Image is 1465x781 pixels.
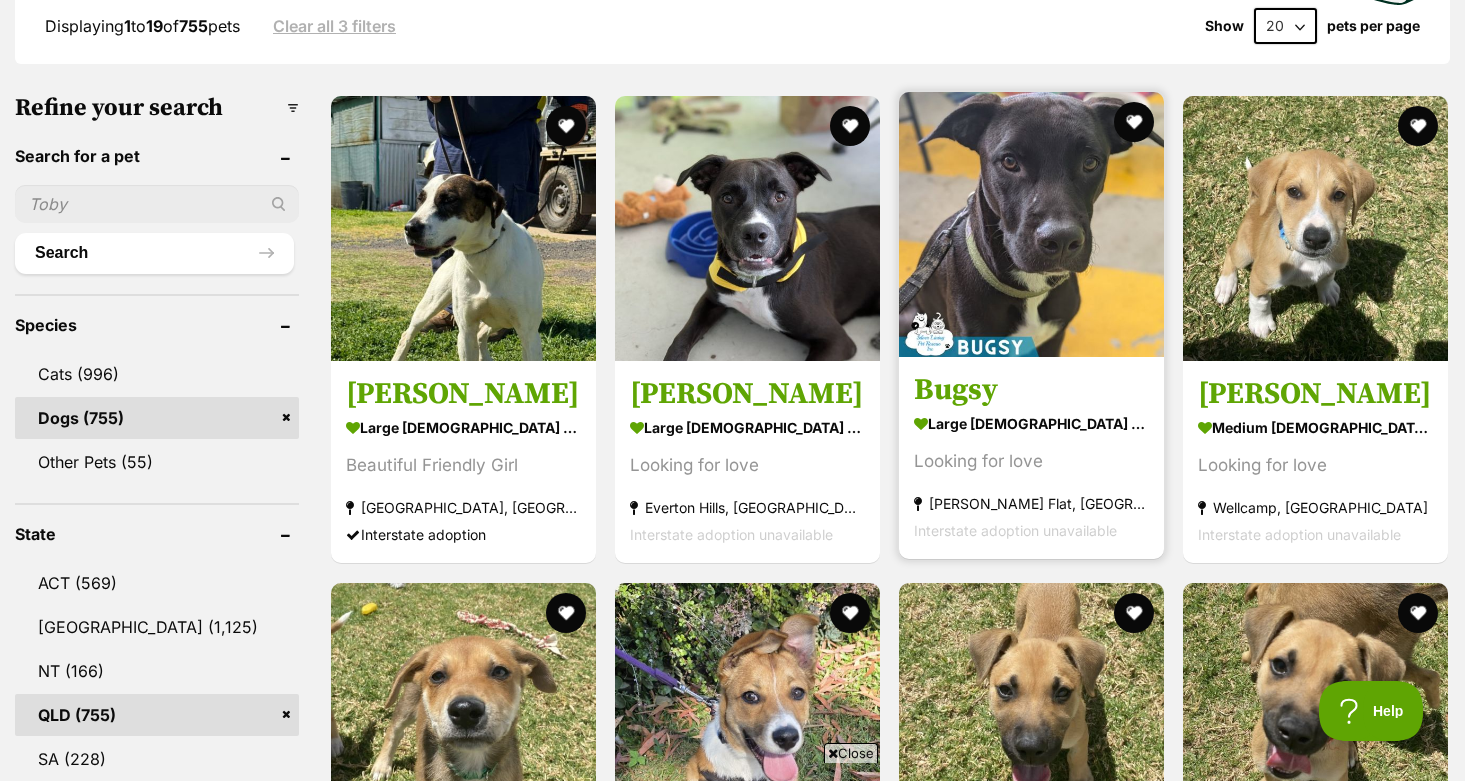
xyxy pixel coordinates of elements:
img: Molly - Bull Arab Dog [331,96,596,361]
a: Clear all 3 filters [273,17,396,35]
a: ACT (569) [15,562,299,604]
a: NT (166) [15,650,299,692]
header: State [15,525,299,543]
button: Search [15,233,294,273]
h3: [PERSON_NAME] [630,376,865,414]
input: Toby [15,185,299,223]
strong: medium [DEMOGRAPHIC_DATA] Dog [1198,414,1433,443]
strong: large [DEMOGRAPHIC_DATA] Dog [630,414,865,443]
button: favourite [546,593,586,633]
span: Interstate adoption unavailable [914,523,1117,540]
button: favourite [546,106,586,146]
iframe: Help Scout Beacon - Open [1319,681,1425,741]
h3: [PERSON_NAME] [1198,376,1433,414]
span: Show [1205,18,1244,34]
strong: 19 [146,16,163,36]
strong: 1 [124,16,131,36]
strong: large [DEMOGRAPHIC_DATA] Dog [914,410,1149,439]
a: [PERSON_NAME] large [DEMOGRAPHIC_DATA] Dog Beautiful Friendly Girl [GEOGRAPHIC_DATA], [GEOGRAPHIC... [331,361,596,564]
button: favourite [1398,106,1438,146]
strong: [PERSON_NAME] Flat, [GEOGRAPHIC_DATA] [914,491,1149,518]
button: favourite [1398,593,1438,633]
strong: Wellcamp, [GEOGRAPHIC_DATA] [1198,495,1433,522]
strong: large [DEMOGRAPHIC_DATA] Dog [346,414,581,443]
strong: [GEOGRAPHIC_DATA], [GEOGRAPHIC_DATA] [346,495,581,522]
span: Close [824,743,878,763]
div: Looking for love [1198,453,1433,480]
a: [PERSON_NAME] medium [DEMOGRAPHIC_DATA] Dog Looking for love Wellcamp, [GEOGRAPHIC_DATA] Intersta... [1183,361,1448,564]
label: pets per page [1327,18,1420,34]
strong: 755 [179,16,208,36]
img: Finn - Bullmastiff Dog [615,96,880,361]
button: favourite [830,593,870,633]
h3: Bugsy [914,372,1149,410]
a: Dogs (755) [15,397,299,439]
header: Species [15,316,299,334]
a: [GEOGRAPHIC_DATA] (1,125) [15,606,299,648]
span: Displaying to of pets [45,16,240,36]
div: Beautiful Friendly Girl [346,453,581,480]
a: SA (228) [15,738,299,780]
a: Cats (996) [15,353,299,395]
a: Bugsy large [DEMOGRAPHIC_DATA] Dog Looking for love [PERSON_NAME] Flat, [GEOGRAPHIC_DATA] Interst... [899,357,1164,560]
a: Other Pets (55) [15,441,299,483]
div: Looking for love [914,449,1149,476]
header: Search for a pet [15,147,299,165]
a: QLD (755) [15,694,299,736]
button: favourite [1114,593,1154,633]
h3: [PERSON_NAME] [346,376,581,414]
a: [PERSON_NAME] large [DEMOGRAPHIC_DATA] Dog Looking for love Everton Hills, [GEOGRAPHIC_DATA] Inte... [615,361,880,564]
img: Bugsy - Bullmastiff Dog [899,92,1164,357]
img: Leonardo - Bull Arab Dog [1183,96,1448,361]
span: Interstate adoption unavailable [630,527,833,544]
strong: Everton Hills, [GEOGRAPHIC_DATA] [630,495,865,522]
div: Looking for love [630,453,865,480]
span: Interstate adoption unavailable [1198,527,1401,544]
h3: Refine your search [15,94,299,122]
button: favourite [1114,102,1154,142]
div: Interstate adoption [346,522,581,549]
button: favourite [830,106,870,146]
